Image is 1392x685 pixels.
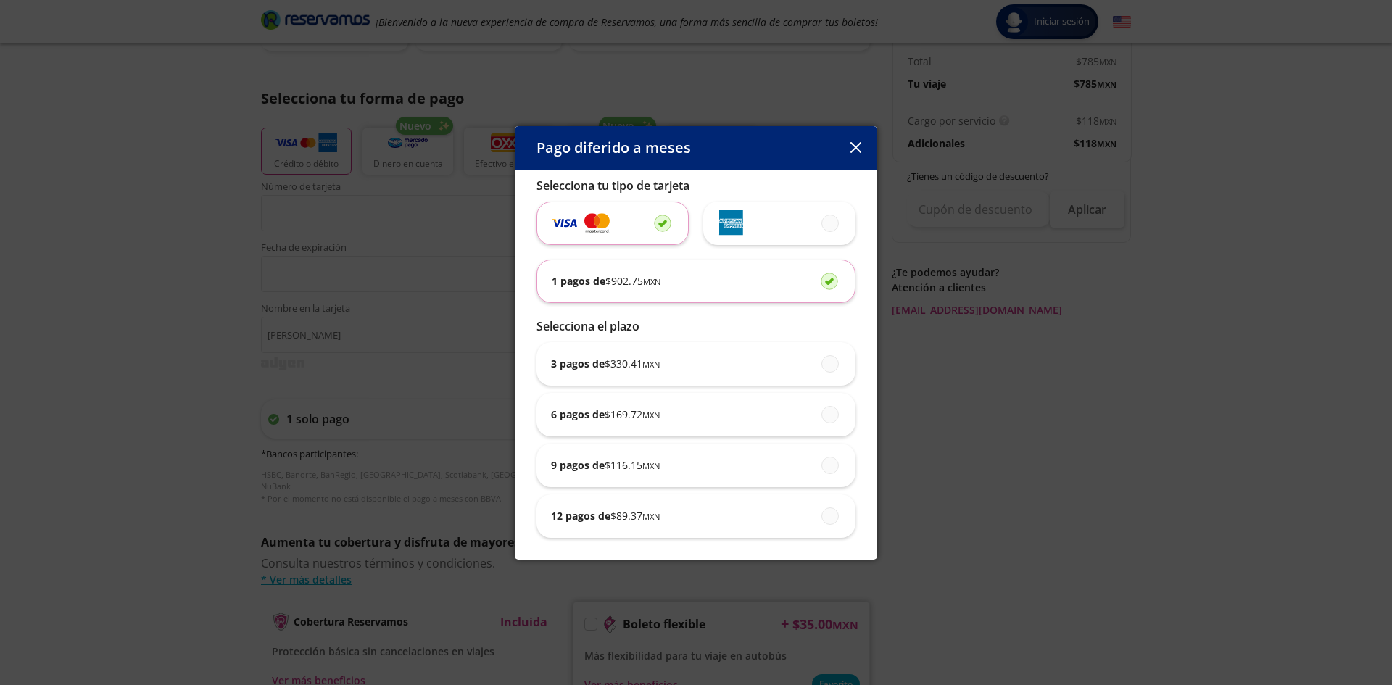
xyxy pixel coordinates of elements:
[642,410,660,420] small: MXN
[552,273,660,288] p: 1 pagos de
[605,457,660,473] span: $ 116.15
[605,407,660,422] span: $ 169.72
[605,273,660,288] span: $ 902.75
[536,177,855,194] p: Selecciona tu tipo de tarjeta
[718,210,743,236] img: svg+xml;base64,PD94bWwgdmVyc2lvbj0iMS4wIiBlbmNvZGluZz0iVVRGLTgiIHN0YW5kYWxvbmU9Im5vIj8+Cjxzdmcgd2...
[536,137,691,159] p: Pago diferido a meses
[642,359,660,370] small: MXN
[642,460,660,471] small: MXN
[610,508,660,523] span: $ 89.37
[642,511,660,522] small: MXN
[1308,601,1377,671] iframe: Messagebird Livechat Widget
[551,457,660,473] p: 9 pagos de
[584,212,610,235] img: svg+xml;base64,PD94bWwgdmVyc2lvbj0iMS4wIiBlbmNvZGluZz0iVVRGLTgiIHN0YW5kYWxvbmU9Im5vIj8+Cjxzdmcgd2...
[552,215,577,231] img: svg+xml;base64,PD94bWwgdmVyc2lvbj0iMS4wIiBlbmNvZGluZz0iVVRGLTgiIHN0YW5kYWxvbmU9Im5vIj8+Cjxzdmcgd2...
[551,356,660,371] p: 3 pagos de
[551,508,660,523] p: 12 pagos de
[605,356,660,371] span: $ 330.41
[551,407,660,422] p: 6 pagos de
[643,276,660,287] small: MXN
[536,317,855,335] p: Selecciona el plazo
